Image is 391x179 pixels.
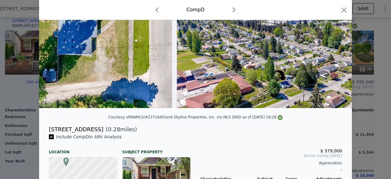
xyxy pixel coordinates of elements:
[49,125,103,134] div: [STREET_ADDRESS]
[62,158,70,163] span: D
[49,145,117,155] div: Location
[62,158,66,161] div: D
[200,166,342,174] div: -
[108,126,120,132] span: 0.28
[103,125,137,134] span: ( miles)
[54,134,124,139] span: Include Comp D in ARV Analysis
[200,161,342,166] div: Appreciation
[108,115,283,119] div: Courtesy of NWMLS (#2371645) and Skyline Properties, Inc. via MLS GRID as of [DATE] 18:28
[200,153,342,158] span: Active Listing [DATE]
[278,115,283,120] img: NWMLS Logo
[320,148,342,153] span: $ 379,000
[186,6,204,13] div: Comp D
[122,145,191,155] div: Subject Property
